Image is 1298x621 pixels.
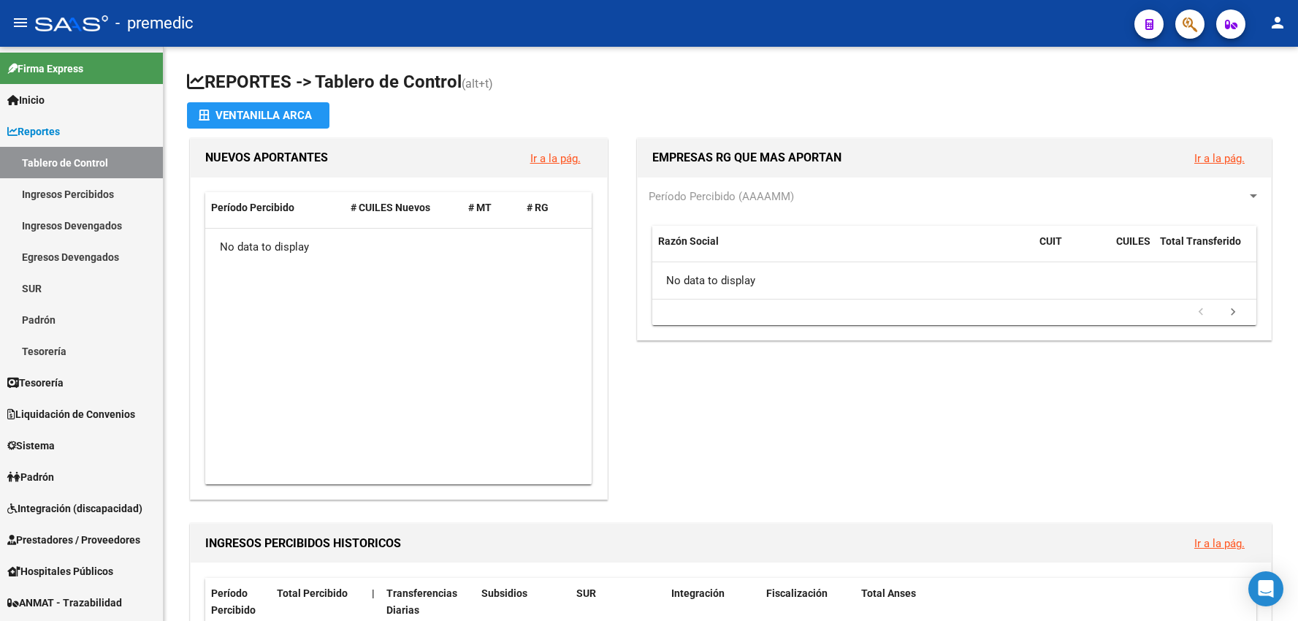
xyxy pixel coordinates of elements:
h1: REPORTES -> Tablero de Control [187,70,1275,96]
button: Ir a la pág. [519,145,592,172]
span: Reportes [7,123,60,140]
span: # MT [468,202,492,213]
div: Open Intercom Messenger [1248,571,1283,606]
span: Liquidación de Convenios [7,406,135,422]
datatable-header-cell: Período Percibido [205,192,345,224]
a: Ir a la pág. [530,152,581,165]
datatable-header-cell: CUILES [1110,226,1154,274]
span: ANMAT - Trazabilidad [7,595,122,611]
span: (alt+t) [462,77,493,91]
datatable-header-cell: # RG [521,192,579,224]
span: Integración [671,587,725,599]
span: # CUILES Nuevos [351,202,430,213]
span: | [372,587,375,599]
span: Hospitales Públicos [7,563,113,579]
span: Padrón [7,469,54,485]
button: Ir a la pág. [1183,145,1256,172]
div: No data to display [205,229,592,265]
span: Período Percibido [211,587,256,616]
span: INGRESOS PERCIBIDOS HISTORICOS [205,536,401,550]
span: Transferencias Diarias [386,587,457,616]
span: Integración (discapacidad) [7,500,142,517]
span: Período Percibido [211,202,294,213]
span: # RG [527,202,549,213]
datatable-header-cell: CUIT [1034,226,1110,274]
span: Subsidios [481,587,527,599]
span: Período Percibido (AAAAMM) [649,190,794,203]
div: No data to display [652,262,1256,299]
a: Ir a la pág. [1194,152,1245,165]
button: Ir a la pág. [1183,530,1256,557]
div: Ventanilla ARCA [199,102,318,129]
span: EMPRESAS RG QUE MAS APORTAN [652,151,841,164]
span: - premedic [115,7,194,39]
datatable-header-cell: Razón Social [652,226,1034,274]
span: Total Transferido [1160,235,1241,247]
span: Sistema [7,438,55,454]
span: Razón Social [658,235,719,247]
a: Ir a la pág. [1194,537,1245,550]
span: SUR [576,587,596,599]
span: NUEVOS APORTANTES [205,151,328,164]
span: Inicio [7,92,45,108]
span: Tesorería [7,375,64,391]
mat-icon: menu [12,14,29,31]
span: Total Percibido [277,587,348,599]
datatable-header-cell: # MT [462,192,521,224]
a: go to previous page [1187,305,1215,321]
span: Prestadores / Proveedores [7,532,140,548]
button: Ventanilla ARCA [187,102,329,129]
mat-icon: person [1269,14,1286,31]
datatable-header-cell: # CUILES Nuevos [345,192,462,224]
span: Total Anses [861,587,916,599]
span: CUILES [1116,235,1150,247]
span: Firma Express [7,61,83,77]
datatable-header-cell: Total Transferido [1154,226,1256,274]
span: CUIT [1039,235,1062,247]
a: go to next page [1219,305,1247,321]
span: Fiscalización [766,587,828,599]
